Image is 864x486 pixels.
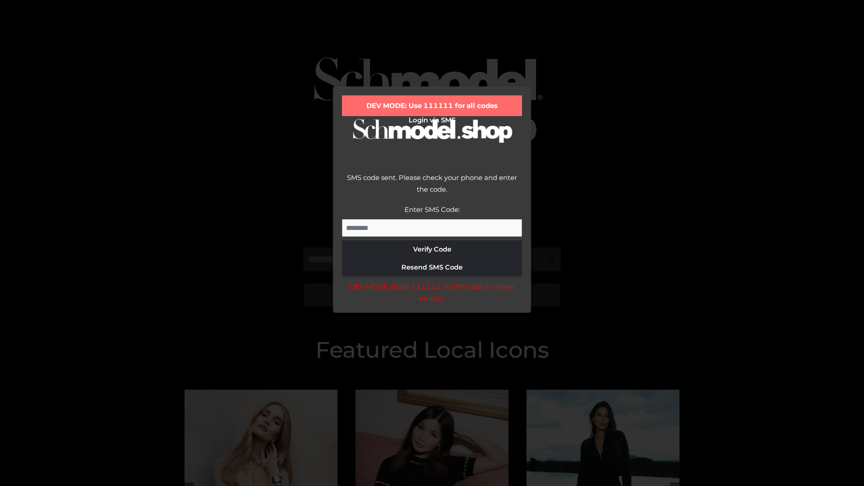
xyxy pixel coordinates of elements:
[342,172,522,204] div: SMS code sent. Please check your phone and enter the code.
[342,258,522,276] button: Resend SMS Code
[405,205,460,214] label: Enter SMS Code:
[342,240,522,258] button: Verify Code
[342,281,522,304] div: DEV MODE: Enter 111111 as SMS code (or leave empty).
[342,95,522,116] div: DEV MODE: Use 111111 for all codes
[342,116,522,124] h2: Login via SMS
